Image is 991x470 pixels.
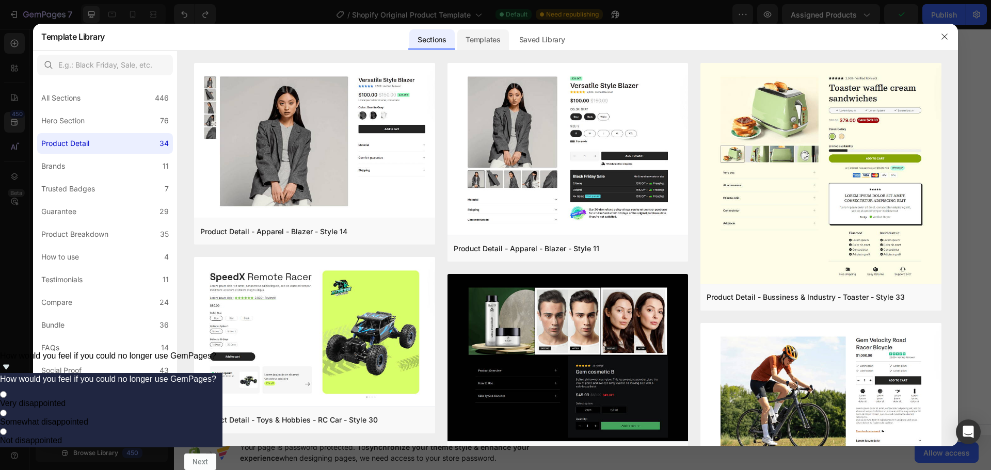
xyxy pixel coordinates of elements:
[707,291,905,303] div: Product Detail - Bussiness & Industry - Toaster - Style 33
[406,10,431,33] input: quantity
[294,189,336,198] p: Verified Buyer
[404,48,575,59] p: Ships within 1-2days.
[384,308,433,319] span: Add section
[378,331,433,342] div: Generate layout
[165,189,222,210] p: [PERSON_NAME]
[41,273,83,286] div: Testimonials
[457,29,508,50] div: Templates
[41,296,72,309] div: Compare
[385,135,426,146] p: Description
[482,48,574,57] strong: Free shipping & returns
[113,216,337,238] p: “At vero eos et accusamus et iusto odio dignissimos ducimus qui blanditiis praesentium voluptatum”
[41,160,65,172] div: Brands
[409,29,454,50] div: Sections
[41,319,65,331] div: Bundle
[41,205,76,218] div: Guarantee
[41,23,105,50] h2: Template Library
[41,137,89,150] div: Product Detail
[700,63,941,287] img: pd33.png
[41,115,85,127] div: Hero Section
[401,105,511,116] p: 100% Money-Back Guarantee
[41,342,59,354] div: FAQs
[956,419,981,444] div: Open Intercom Messenger
[41,183,95,195] div: Trusted Badges
[447,274,689,443] img: pr12.png
[164,251,169,263] div: 4
[163,273,169,286] div: 11
[185,136,264,157] p: Boosts immunity and defense
[454,331,517,342] div: Add blank section
[447,63,689,237] img: pd16.png
[383,10,406,33] button: decrement
[41,92,81,104] div: All Sections
[37,55,173,75] input: E.g.: Black Friday, Sale, etc.
[200,414,378,426] div: Product Detail - Toys & Hobbies - RC Car - Style 30
[160,115,169,127] div: 76
[163,160,169,172] div: 11
[41,228,108,240] div: Product Breakdown
[385,197,451,208] p: Supplement Facts
[454,242,599,255] div: Product Detail - Apparel - Blazer - Style 11
[41,251,79,263] div: How to use
[159,205,169,218] div: 29
[194,63,435,220] img: pd19.png
[511,29,573,50] div: Saved Library
[382,65,718,100] button: Out of stock
[155,92,169,104] div: 446
[446,344,523,353] span: then drag & drop elements
[194,257,435,409] img: pd30.png
[161,342,169,354] div: 14
[100,136,179,157] p: Boosts immunity and defense
[297,331,360,342] div: Choose templates
[377,344,433,353] span: from URL or image
[385,166,444,177] p: Label Directions
[159,296,169,309] div: 24
[200,225,347,238] div: Product Detail - Apparel - Blazer - Style 14
[159,319,169,331] div: 36
[514,76,587,89] div: Out of stock
[270,136,349,157] p: Boosts immunity and defense
[165,183,169,195] div: 7
[293,344,363,353] span: inspired by CRO experts
[431,10,454,33] button: increment
[159,137,169,150] div: 34
[570,105,708,116] p: 60-Day Easy Returns and Exchanges
[160,228,169,240] div: 35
